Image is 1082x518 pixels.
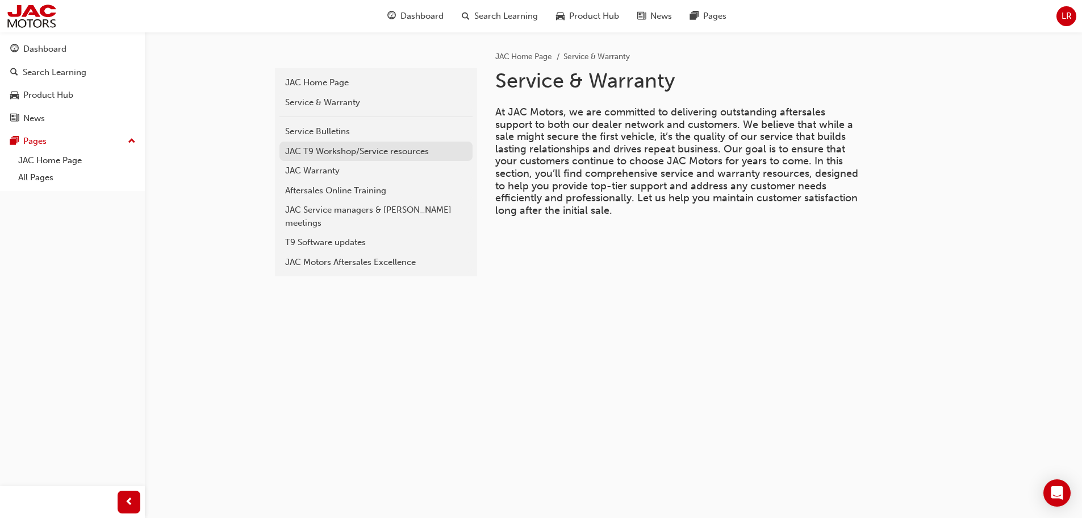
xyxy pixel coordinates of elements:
[1043,479,1071,507] div: Open Intercom Messenger
[285,236,467,249] div: T9 Software updates
[23,66,86,79] div: Search Learning
[495,68,868,93] h1: Service & Warranty
[474,10,538,23] span: Search Learning
[10,136,19,147] span: pages-icon
[569,10,619,23] span: Product Hub
[285,256,467,269] div: JAC Motors Aftersales Excellence
[10,114,19,124] span: news-icon
[547,5,628,28] a: car-iconProduct Hub
[1056,6,1076,26] button: LR
[453,5,547,28] a: search-iconSearch Learning
[400,10,444,23] span: Dashboard
[279,252,473,272] a: JAC Motors Aftersales Excellence
[5,36,140,131] button: DashboardSearch LearningProduct HubNews
[5,39,140,60] a: Dashboard
[6,3,57,29] img: jac-portal
[14,152,140,169] a: JAC Home Page
[23,135,47,148] div: Pages
[285,76,467,89] div: JAC Home Page
[23,43,66,56] div: Dashboard
[14,169,140,187] a: All Pages
[10,68,18,78] span: search-icon
[23,89,73,102] div: Product Hub
[10,44,19,55] span: guage-icon
[10,90,19,101] span: car-icon
[279,233,473,252] a: T9 Software updates
[285,164,467,177] div: JAC Warranty
[5,62,140,83] a: Search Learning
[5,131,140,152] button: Pages
[279,161,473,181] a: JAC Warranty
[637,9,646,23] span: news-icon
[279,122,473,142] a: Service Bulletins
[285,125,467,138] div: Service Bulletins
[5,85,140,106] a: Product Hub
[1062,10,1072,23] span: LR
[628,5,681,28] a: news-iconNews
[285,184,467,197] div: Aftersales Online Training
[681,5,736,28] a: pages-iconPages
[279,200,473,233] a: JAC Service managers & [PERSON_NAME] meetings
[23,112,45,125] div: News
[279,93,473,113] a: Service & Warranty
[462,9,470,23] span: search-icon
[128,134,136,149] span: up-icon
[495,106,861,217] span: At JAC Motors, we are committed to delivering outstanding aftersales support to both our dealer n...
[703,10,726,23] span: Pages
[387,9,396,23] span: guage-icon
[279,181,473,201] a: Aftersales Online Training
[690,9,699,23] span: pages-icon
[5,108,140,129] a: News
[285,204,467,229] div: JAC Service managers & [PERSON_NAME] meetings
[556,9,565,23] span: car-icon
[285,96,467,109] div: Service & Warranty
[563,51,630,64] li: Service & Warranty
[495,52,552,61] a: JAC Home Page
[125,495,133,509] span: prev-icon
[279,73,473,93] a: JAC Home Page
[279,142,473,161] a: JAC T9 Workshop/Service resources
[378,5,453,28] a: guage-iconDashboard
[650,10,672,23] span: News
[285,145,467,158] div: JAC T9 Workshop/Service resources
